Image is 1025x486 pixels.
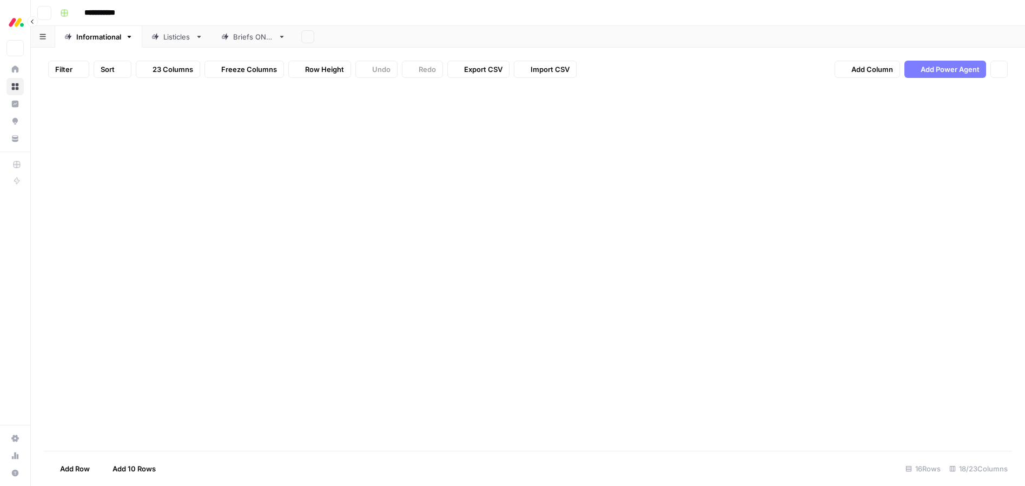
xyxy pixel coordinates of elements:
[6,447,24,464] a: Usage
[153,64,193,75] span: 23 Columns
[136,61,200,78] button: 23 Columns
[372,64,391,75] span: Undo
[55,64,72,75] span: Filter
[6,130,24,147] a: Your Data
[212,26,295,48] a: Briefs ONLY
[142,26,212,48] a: Listicles
[6,12,26,32] img: Monday.com Logo
[464,64,502,75] span: Export CSV
[447,61,510,78] button: Export CSV
[6,61,24,78] a: Home
[945,460,1012,477] div: 18/23 Columns
[60,463,90,474] span: Add Row
[6,113,24,130] a: Opportunities
[233,31,274,42] div: Briefs ONLY
[851,64,893,75] span: Add Column
[113,463,156,474] span: Add 10 Rows
[6,464,24,482] button: Help + Support
[96,460,162,477] button: Add 10 Rows
[6,430,24,447] a: Settings
[402,61,443,78] button: Redo
[48,61,89,78] button: Filter
[531,64,570,75] span: Import CSV
[44,460,96,477] button: Add Row
[6,95,24,113] a: Insights
[94,61,131,78] button: Sort
[221,64,277,75] span: Freeze Columns
[901,460,945,477] div: 16 Rows
[163,31,191,42] div: Listicles
[835,61,900,78] button: Add Column
[6,78,24,95] a: Browse
[288,61,351,78] button: Row Height
[101,64,115,75] span: Sort
[904,61,986,78] button: Add Power Agent
[419,64,436,75] span: Redo
[514,61,577,78] button: Import CSV
[921,64,980,75] span: Add Power Agent
[204,61,284,78] button: Freeze Columns
[355,61,398,78] button: Undo
[6,9,24,36] button: Workspace: Monday.com
[305,64,344,75] span: Row Height
[76,31,121,42] div: Informational
[55,26,142,48] a: Informational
